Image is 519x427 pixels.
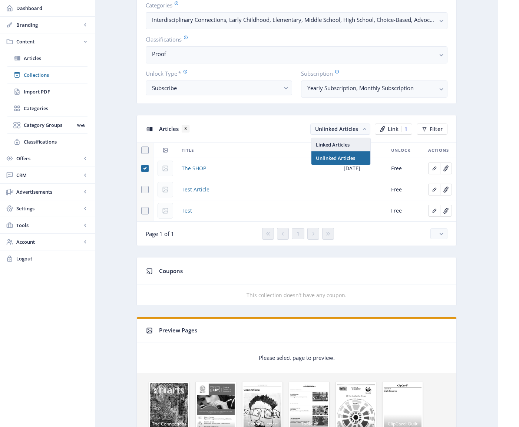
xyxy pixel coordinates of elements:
[146,81,292,95] button: Subscribe
[417,124,447,135] button: Filter
[7,50,87,66] a: Articles
[428,207,440,214] a: Edit page
[24,88,87,95] span: Import PDF
[388,126,399,132] span: Link
[301,81,447,98] button: Yearly Subscription, Monthly Subscription
[136,115,457,246] app-collection-view: Articles
[7,100,87,116] a: Categories
[7,67,87,83] a: Collections
[7,83,87,100] a: Import PDF
[16,188,82,196] span: Advertisements
[182,146,194,155] span: Title
[428,146,449,155] span: Actions
[16,21,82,29] span: Branding
[24,71,87,79] span: Collections
[182,206,192,215] a: Test
[440,207,452,214] a: Edit page
[310,124,370,135] button: Unlinked Articles
[146,1,442,9] label: Categories
[391,146,410,155] span: Unlock
[146,12,447,29] button: Interdisciplinary Connections, Early Childhood, Elementary, Middle School, High School, Choice-Ba...
[16,205,82,212] span: Settings
[375,124,412,135] button: Link1
[301,69,442,78] label: Subscription
[146,46,447,63] button: Proof
[7,134,87,150] a: Classifications
[16,155,82,162] span: Offers
[159,325,447,336] div: Preview Pages
[146,35,442,43] label: Classifications
[152,15,435,24] nb-select-label: Interdisciplinary Connections, Early Childhood, Elementary, Middle School, High School, Choice-Ba...
[16,38,82,45] span: Content
[24,55,87,62] span: Articles
[315,125,358,132] span: Unlinked Articles
[311,138,370,151] nb-option: Linked Articles
[146,69,286,78] label: Unlock Type
[152,49,435,58] nb-select-label: Proof
[24,138,87,145] span: Classifications
[16,255,89,262] span: Logout
[16,238,82,246] span: Account
[401,126,407,132] div: 1
[16,171,82,179] span: CRM
[387,200,424,221] td: Free
[307,83,435,92] nb-select-label: Yearly Subscription, Monthly Subscription
[440,164,452,171] a: Edit page
[146,230,174,237] span: Page 1 of 1
[182,185,209,194] a: Test Article
[297,231,300,237] span: 1
[159,267,183,275] span: Coupons
[387,158,424,179] td: Free
[159,125,179,132] span: Articles
[16,4,89,12] span: Dashboard
[339,158,387,179] td: [DATE]
[182,164,206,173] a: The SHOP
[428,185,440,193] a: Edit page
[311,151,370,165] nb-option: Unlinked Articles
[259,354,335,361] p: Please select page to preview.
[430,126,443,132] span: Filter
[440,185,452,193] a: Edit page
[152,83,280,92] div: Subscribe
[136,257,457,306] app-collection-view: Coupons
[24,121,75,129] span: Category Groups
[137,291,456,300] div: This collection doesn’t have any coupon.
[24,105,87,112] span: Categories
[16,221,82,229] span: Tools
[75,121,87,129] nb-badge: Web
[387,179,424,200] td: Free
[292,228,304,239] button: 1
[7,117,87,133] a: Category GroupsWeb
[182,125,189,132] span: 3
[428,164,440,171] a: Edit page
